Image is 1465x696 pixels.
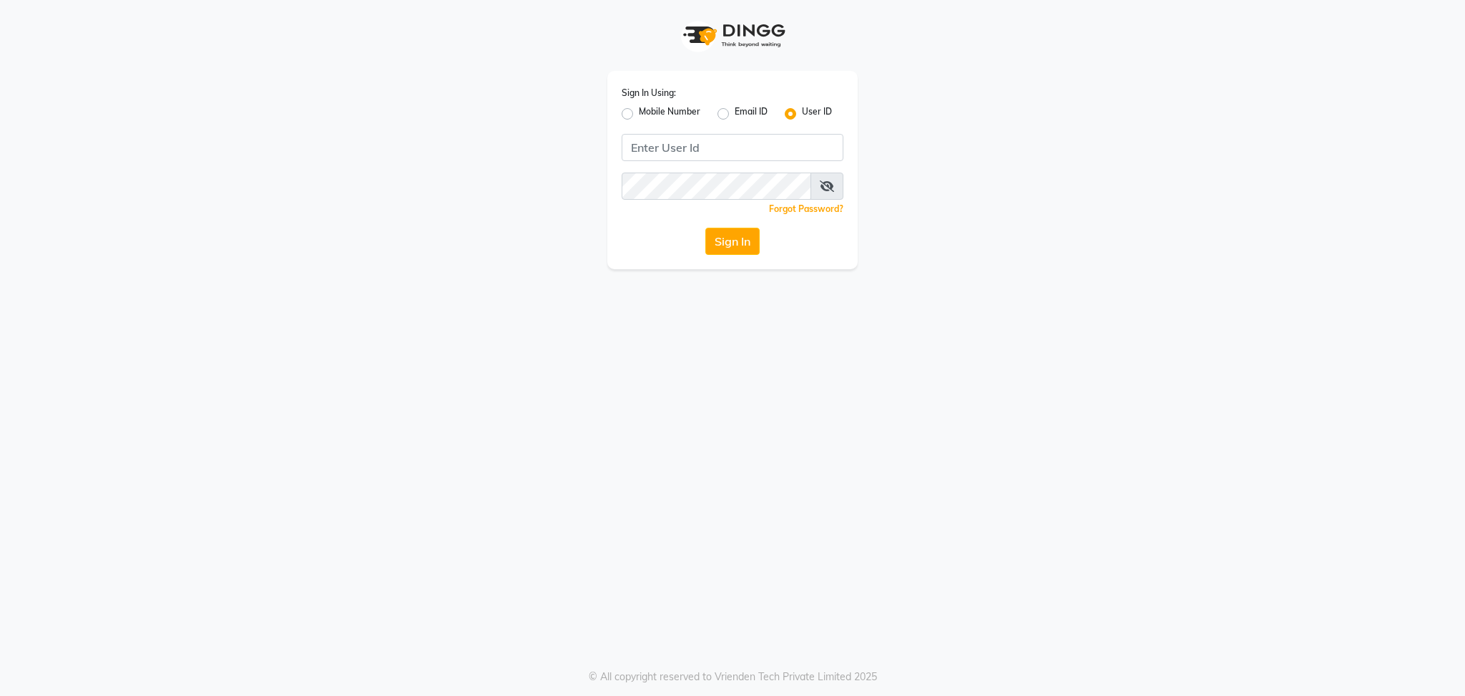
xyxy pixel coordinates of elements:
[802,105,832,122] label: User ID
[735,105,768,122] label: Email ID
[639,105,700,122] label: Mobile Number
[622,173,811,200] input: Username
[622,134,843,161] input: Username
[622,87,676,100] label: Sign In Using:
[705,228,760,255] button: Sign In
[675,14,790,57] img: logo1.svg
[769,203,843,214] a: Forgot Password?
